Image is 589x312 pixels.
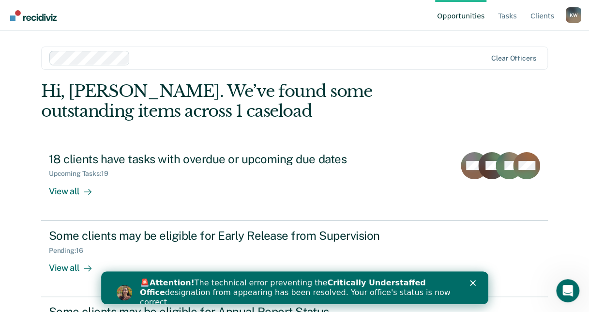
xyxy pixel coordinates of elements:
[10,10,57,21] img: Recidiviz
[39,7,356,36] div: 🚨 The technical error preventing the designation from appearing has been resolved. Your office's ...
[369,9,378,15] div: Close
[41,81,447,121] div: Hi, [PERSON_NAME]. We’ve found some outstanding items across 1 caseload
[49,229,389,243] div: Some clients may be eligible for Early Release from Supervision
[566,7,581,23] div: K W
[49,170,116,178] div: Upcoming Tasks : 19
[49,152,389,166] div: 18 clients have tasks with overdue or upcoming due dates
[41,220,548,297] a: Some clients may be eligible for Early Release from SupervisionPending:16View all
[566,7,581,23] button: Profile dropdown button
[48,7,93,16] b: Attention!
[49,178,103,197] div: View all
[556,279,579,302] iframe: Intercom live chat
[39,7,325,26] b: Critically Understaffed Office
[101,271,488,304] iframe: Intercom live chat banner
[491,54,536,62] div: Clear officers
[49,247,91,255] div: Pending : 16
[41,144,548,220] a: 18 clients have tasks with overdue or upcoming due datesUpcoming Tasks:19View all
[49,254,103,273] div: View all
